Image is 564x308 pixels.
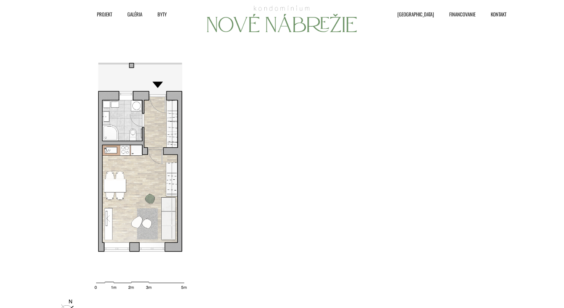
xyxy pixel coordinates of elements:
span: [GEOGRAPHIC_DATA] [397,8,434,20]
span: Projekt [97,8,112,20]
span: Byty [157,8,167,20]
a: Kontakt [479,8,510,20]
a: [GEOGRAPHIC_DATA] [386,8,438,20]
span: Kontakt [491,8,506,20]
a: Galéria [116,8,146,20]
a: Financovanie [438,8,479,20]
span: Galéria [127,8,142,20]
span: Financovanie [449,8,476,20]
a: Byty [146,8,170,20]
a: Projekt [85,8,116,20]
